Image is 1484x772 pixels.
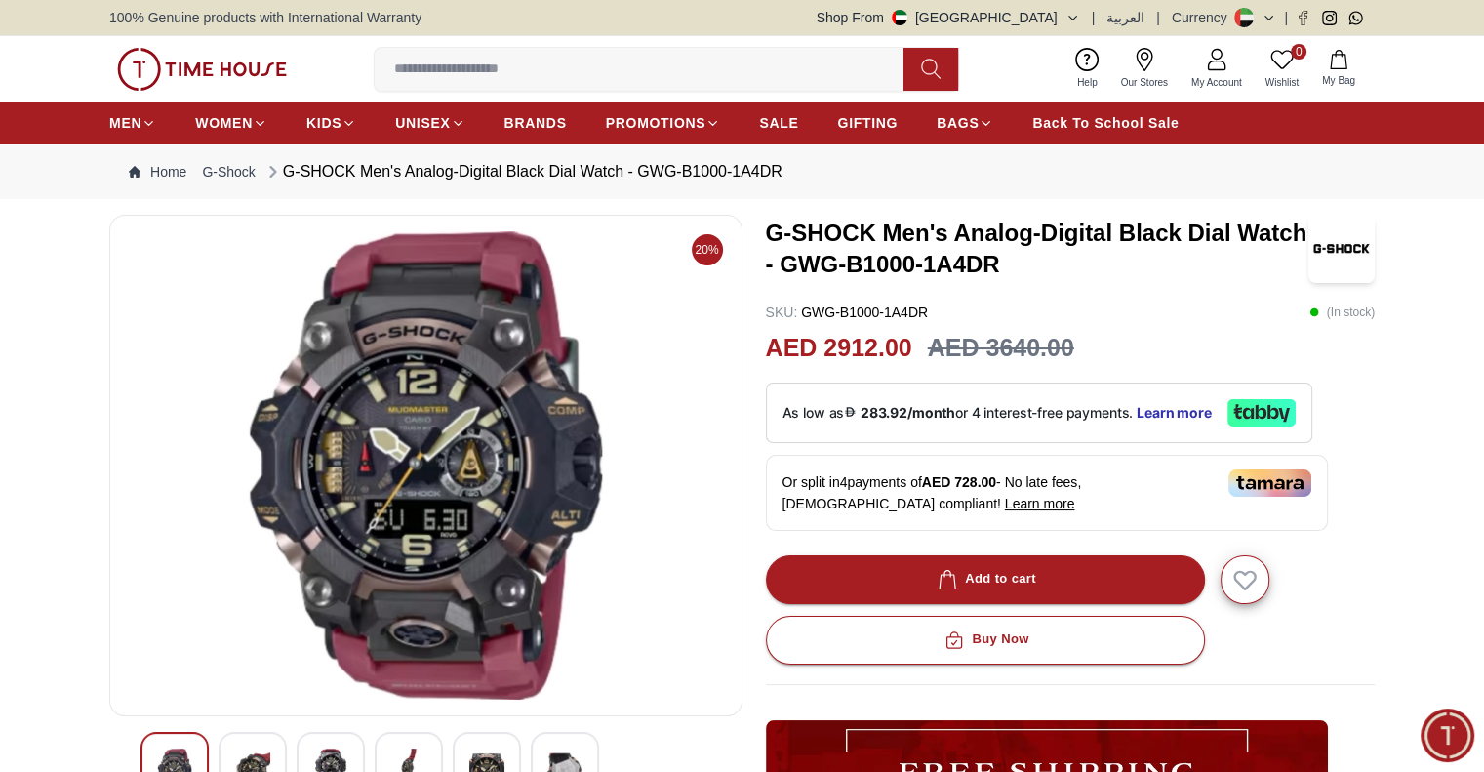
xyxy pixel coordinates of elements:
span: 0 [1291,44,1306,60]
nav: Breadcrumb [109,144,1375,199]
a: MEN [109,105,156,141]
span: Wishlist [1258,75,1306,90]
textarea: We are here to help you [5,438,385,536]
a: BAGS [937,105,993,141]
button: Shop From[GEOGRAPHIC_DATA] [817,8,1080,27]
img: G-SHOCK Men's Analog-Digital Black Dial Watch - GWG-B1000-1A4DR [126,231,726,700]
div: Currency [1172,8,1235,27]
div: Chat Widget [1421,709,1474,762]
span: 100% Genuine products with International Warranty [109,8,421,27]
a: WOMEN [195,105,267,141]
span: 20% [692,234,723,265]
div: Or split in 4 payments of - No late fees, [DEMOGRAPHIC_DATA] compliant! [766,455,1328,531]
span: My Account [1183,75,1250,90]
img: United Arab Emirates [892,10,907,25]
span: BAGS [937,113,979,133]
span: BRANDS [504,113,567,133]
h3: AED 3640.00 [928,330,1074,367]
img: ... [117,48,287,91]
a: SALE [759,105,798,141]
span: KIDS [306,113,341,133]
a: Help [1065,44,1109,94]
span: | [1156,8,1160,27]
span: | [1284,8,1288,27]
em: Back [15,15,54,54]
span: Our Stores [1113,75,1176,90]
div: Time House Support [103,25,326,44]
a: Facebook [1296,11,1310,25]
span: MEN [109,113,141,133]
a: 0Wishlist [1254,44,1310,94]
a: UNISEX [395,105,464,141]
a: GIFTING [837,105,898,141]
button: Buy Now [766,616,1205,665]
span: Hey there! Need help finding the perfect watch? I'm here if you have any questions or need a quic... [33,315,293,405]
a: KIDS [306,105,356,141]
span: AED 728.00 [922,474,996,490]
span: UNISEX [395,113,450,133]
img: Profile picture of Time House Support [60,18,93,51]
button: العربية [1106,8,1144,27]
a: Instagram [1322,11,1337,25]
span: My Bag [1314,73,1363,88]
span: GIFTING [837,113,898,133]
div: Time House Support [20,275,385,296]
a: Whatsapp [1348,11,1363,25]
span: | [1092,8,1096,27]
span: Back To School Sale [1032,113,1179,133]
span: SKU : [766,305,798,320]
div: Buy Now [941,629,1028,651]
em: Blush [111,312,130,333]
a: Back To School Sale [1032,105,1179,141]
img: Tamara [1228,469,1311,497]
a: G-Shock [202,162,255,182]
img: G-SHOCK Men's Analog-Digital Black Dial Watch - GWG-B1000-1A4DR [1308,215,1375,283]
div: Add to cart [934,568,1036,590]
div: G-SHOCK Men's Analog-Digital Black Dial Watch - GWG-B1000-1A4DR [263,160,782,183]
a: Home [129,162,186,182]
button: My Bag [1310,46,1367,92]
a: Our Stores [1109,44,1180,94]
button: Add to cart [766,555,1205,604]
span: WOMEN [195,113,253,133]
span: Help [1069,75,1105,90]
p: ( In stock ) [1309,303,1375,322]
span: 11:30 AM [260,397,310,410]
span: SALE [759,113,798,133]
a: PROMOTIONS [606,105,721,141]
span: PROMOTIONS [606,113,706,133]
h3: G-SHOCK Men's Analog-Digital Black Dial Watch - GWG-B1000-1A4DR [766,218,1308,280]
span: Learn more [1005,496,1075,511]
a: BRANDS [504,105,567,141]
h2: AED 2912.00 [766,330,912,367]
p: GWG-B1000-1A4DR [766,303,929,322]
